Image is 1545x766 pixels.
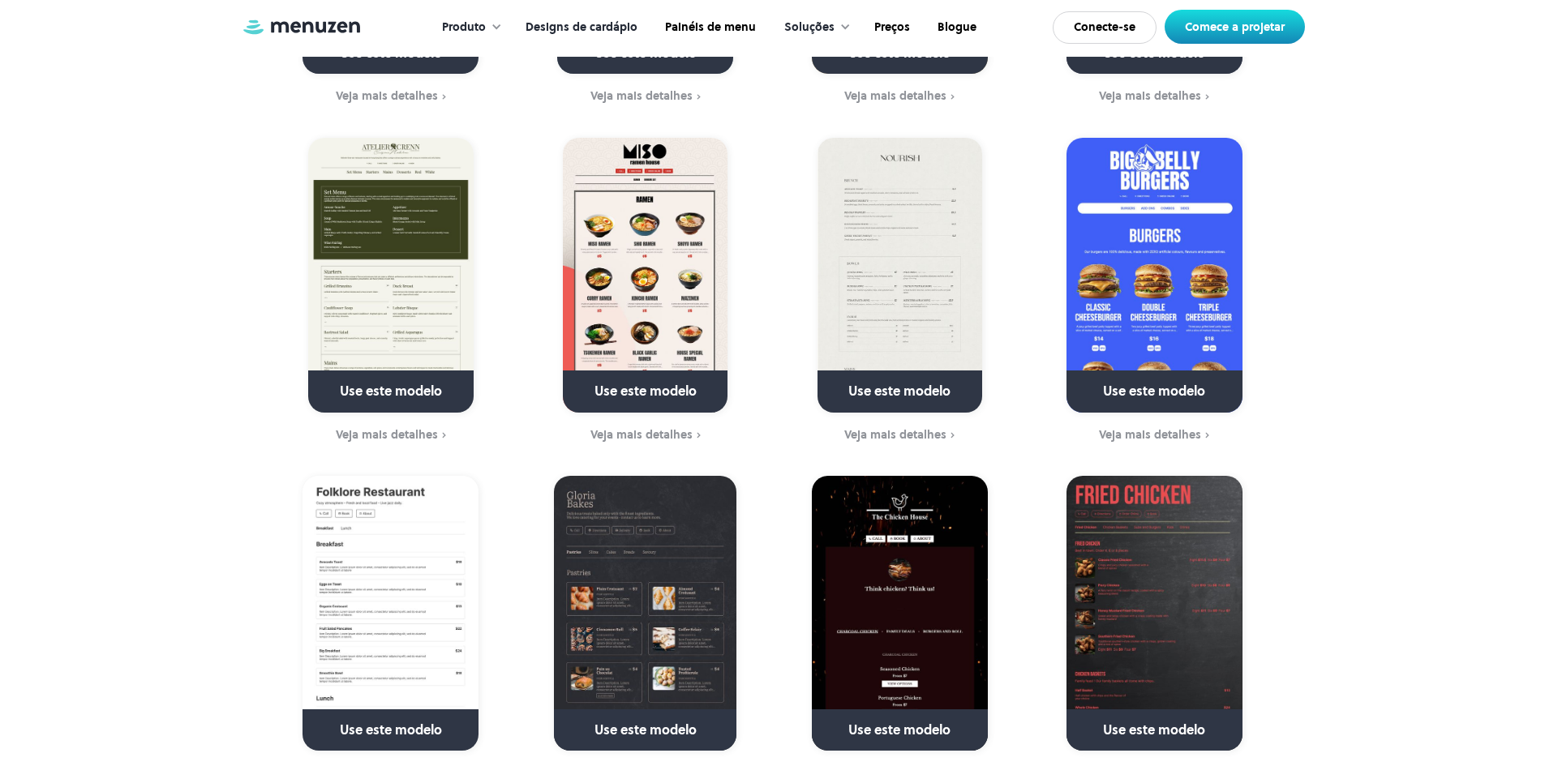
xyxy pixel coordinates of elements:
[303,476,479,751] a: Use este modelo
[783,426,1017,444] a: Veja mais detalhes
[442,19,486,35] font: Produto
[1099,426,1201,443] font: Veja mais detalhes
[768,2,859,53] div: Soluções
[844,88,946,104] font: Veja mais detalhes
[1165,10,1305,44] a: Comece a projetar
[528,426,762,444] a: Veja mais detalhes
[1074,19,1135,35] font: Conecte-se
[274,88,509,105] a: Veja mais detalhes
[1037,88,1272,105] a: Veja mais detalhes
[308,138,473,413] a: Use este modelo
[554,476,736,751] a: Use este modelo
[1066,476,1242,751] a: Use este modelo
[784,19,835,35] font: Soluções
[665,19,756,35] font: Painéis de menu
[426,2,510,53] div: Produto
[650,2,768,53] a: Painéis de menu
[528,88,762,105] a: Veja mais detalhes
[922,2,989,53] a: Blogue
[274,426,509,444] a: Veja mais detalhes
[1053,11,1157,44] a: Conecte-se
[818,138,982,413] a: Use este modelo
[812,476,988,751] a: Use este modelo
[590,426,693,443] font: Veja mais detalhes
[783,88,1017,105] a: Veja mais detalhes
[590,88,693,104] font: Veja mais detalhes
[1037,426,1272,444] a: Veja mais detalhes
[874,19,910,35] font: Preços
[336,88,438,104] font: Veja mais detalhes
[1066,138,1242,413] a: Use este modelo
[859,2,922,53] a: Preços
[938,19,976,35] font: Blogue
[510,2,650,53] a: Designs de cardápio
[563,138,727,413] a: Use este modelo
[1099,88,1201,104] font: Veja mais detalhes
[1185,19,1285,35] font: Comece a projetar
[336,426,438,443] font: Veja mais detalhes
[844,426,946,443] font: Veja mais detalhes
[526,19,637,35] font: Designs de cardápio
